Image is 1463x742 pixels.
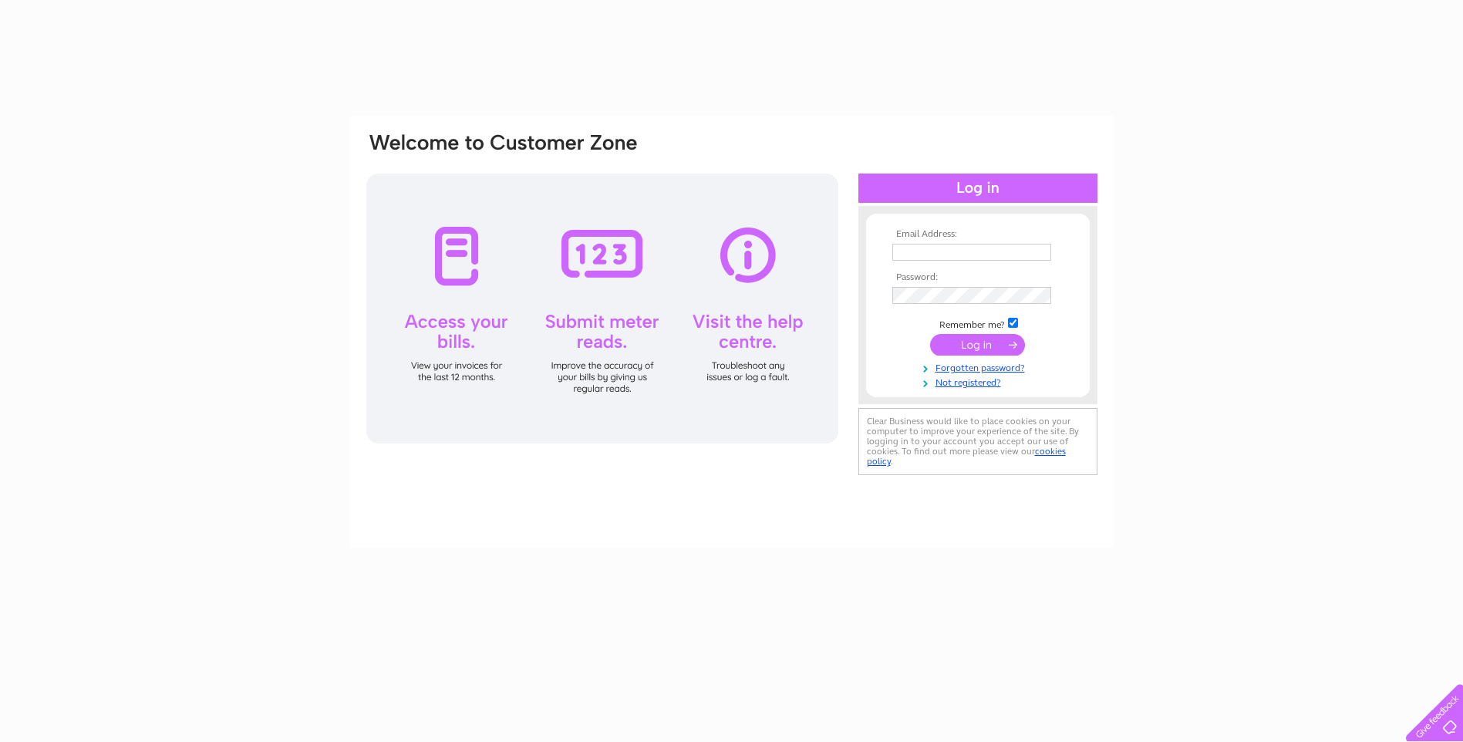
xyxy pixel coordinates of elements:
[892,359,1067,374] a: Forgotten password?
[892,374,1067,389] a: Not registered?
[867,446,1066,467] a: cookies policy
[888,315,1067,331] td: Remember me?
[888,229,1067,240] th: Email Address:
[858,408,1097,475] div: Clear Business would like to place cookies on your computer to improve your experience of the sit...
[930,334,1025,356] input: Submit
[888,272,1067,283] th: Password:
